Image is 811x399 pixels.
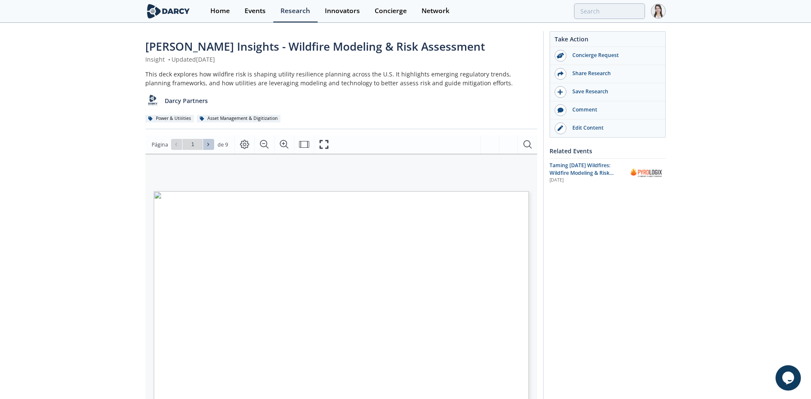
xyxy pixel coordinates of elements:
[550,177,624,184] div: [DATE]
[165,96,208,105] p: Darcy Partners
[776,365,803,391] iframe: chat widget
[325,8,360,14] div: Innovators
[166,55,171,63] span: •
[245,8,266,14] div: Events
[550,162,614,185] span: Taming [DATE] Wildfires: Wildfire Modeling & Risk Assessment for T&D Grids
[566,106,661,114] div: Comment
[197,115,280,122] div: Asset Management & Digitization
[145,115,194,122] div: Power & Utilities
[574,3,645,19] input: Advanced Search
[550,144,666,158] div: Related Events
[566,124,661,132] div: Edit Content
[630,165,662,180] img: ​Pyrologix
[210,8,230,14] div: Home
[566,88,661,95] div: Save Research
[651,4,666,19] img: Profile
[550,162,666,184] a: Taming [DATE] Wildfires: Wildfire Modeling & Risk Assessment for T&D Grids [DATE] ​Pyrologix
[145,39,485,54] span: [PERSON_NAME] Insights - Wildfire Modeling & Risk Assessment
[145,70,537,87] div: This deck explores how wildfire risk is shaping utility resilience planning across the U.S. It hi...
[145,4,191,19] img: logo-wide.svg
[566,70,661,77] div: Share Research
[145,55,537,64] div: Insight Updated [DATE]
[550,119,665,137] a: Edit Content
[550,35,665,47] div: Take Action
[375,8,407,14] div: Concierge
[280,8,310,14] div: Research
[566,52,661,59] div: Concierge Request
[422,8,449,14] div: Network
